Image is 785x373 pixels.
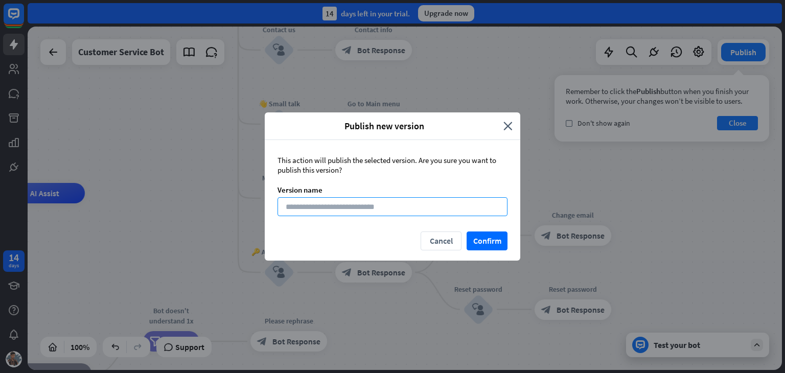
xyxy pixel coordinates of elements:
button: Open LiveChat chat widget [8,4,39,35]
button: Cancel [421,231,461,250]
i: close [503,120,513,132]
span: Publish new version [272,120,496,132]
button: Confirm [467,231,507,250]
div: This action will publish the selected version. Are you sure you want to publish this version? [278,155,507,175]
div: Version name [278,185,507,195]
